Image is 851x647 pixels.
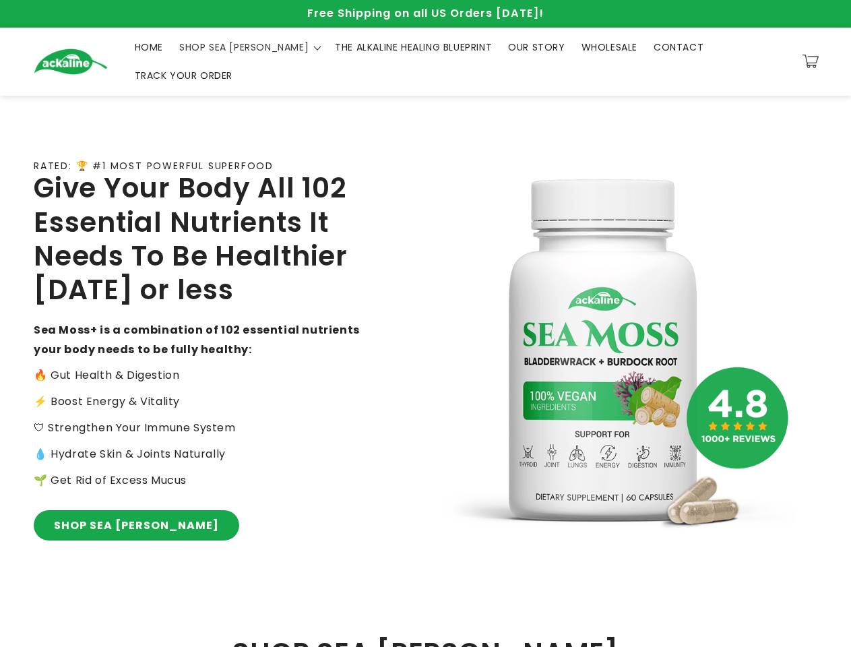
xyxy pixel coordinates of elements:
[34,160,274,172] p: RATED: 🏆 #1 MOST POWERFUL SUPERFOOD
[34,471,379,491] p: 🌱 Get Rid of Excess Mucus
[171,33,327,61] summary: SHOP SEA [PERSON_NAME]
[34,171,379,307] h2: Give Your Body All 102 Essential Nutrients It Needs To Be Healthier [DATE] or less
[135,41,163,53] span: HOME
[654,41,703,53] span: CONTACT
[34,49,108,75] img: Ackaline
[34,510,239,541] a: SHOP SEA [PERSON_NAME]
[645,33,712,61] a: CONTACT
[34,392,379,412] p: ⚡️ Boost Energy & Vitality
[127,33,171,61] a: HOME
[581,41,637,53] span: WHOLESALE
[34,445,379,464] p: 💧 Hydrate Skin & Joints Naturally
[573,33,645,61] a: WHOLESALE
[179,41,309,53] span: SHOP SEA [PERSON_NAME]
[335,41,492,53] span: THE ALKALINE HEALING BLUEPRINT
[307,5,544,21] span: Free Shipping on all US Orders [DATE]!
[127,61,241,90] a: TRACK YOUR ORDER
[508,41,565,53] span: OUR STORY
[34,322,360,357] strong: Sea Moss+ is a combination of 102 essential nutrients your body needs to be fully healthy:
[327,33,500,61] a: THE ALKALINE HEALING BLUEPRINT
[135,69,233,82] span: TRACK YOUR ORDER
[34,366,379,386] p: 🔥 Gut Health & Digestion
[500,33,573,61] a: OUR STORY
[34,419,379,438] p: 🛡 Strengthen Your Immune System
